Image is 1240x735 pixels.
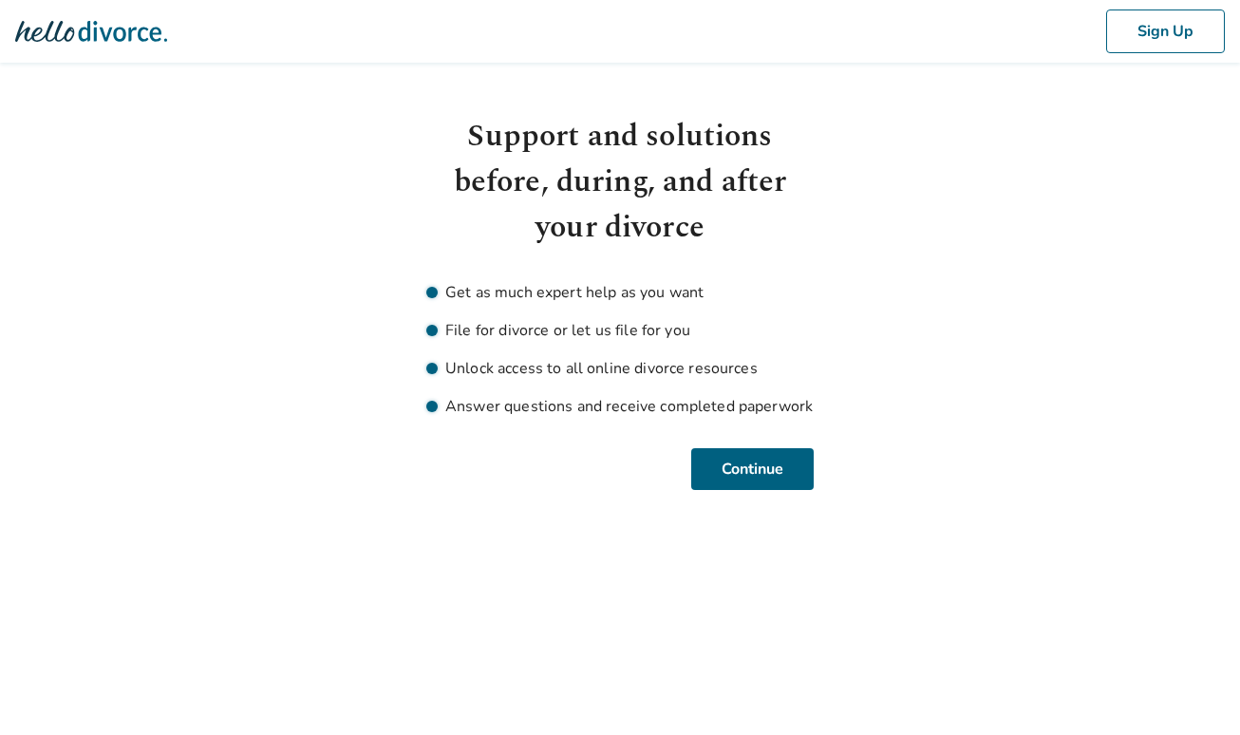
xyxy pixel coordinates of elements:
[426,357,814,380] li: Unlock access to all online divorce resources
[1106,9,1225,53] button: Sign Up
[426,395,814,418] li: Answer questions and receive completed paperwork
[691,448,814,490] button: Continue
[426,114,814,251] h1: Support and solutions before, during, and after your divorce
[426,281,814,304] li: Get as much expert help as you want
[15,12,167,50] img: Hello Divorce Logo
[426,319,814,342] li: File for divorce or let us file for you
